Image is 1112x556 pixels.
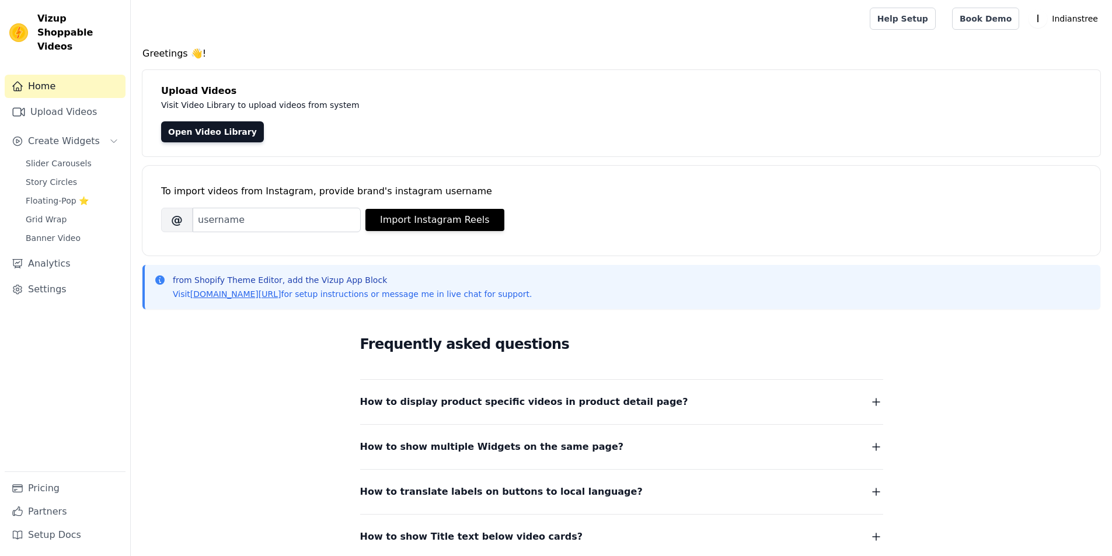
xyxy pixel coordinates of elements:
[26,176,77,188] span: Story Circles
[173,274,532,286] p: from Shopify Theme Editor, add the Vizup App Block
[1047,8,1103,29] p: Indianstree
[161,121,264,142] a: Open Video Library
[360,439,624,455] span: How to show multiple Widgets on the same page?
[5,100,126,124] a: Upload Videos
[161,184,1082,198] div: To import videos from Instagram, provide brand's instagram username
[1029,8,1103,29] button: I Indianstree
[360,529,583,545] span: How to show Title text below video cards?
[360,484,883,500] button: How to translate labels on buttons to local language?
[26,158,92,169] span: Slider Carousels
[19,211,126,228] a: Grid Wrap
[142,47,1100,61] h4: Greetings 👋!
[360,439,883,455] button: How to show multiple Widgets on the same page?
[26,214,67,225] span: Grid Wrap
[19,230,126,246] a: Banner Video
[5,477,126,500] a: Pricing
[190,289,281,299] a: [DOMAIN_NAME][URL]
[19,193,126,209] a: Floating-Pop ⭐
[37,12,121,54] span: Vizup Shoppable Videos
[19,174,126,190] a: Story Circles
[360,333,883,356] h2: Frequently asked questions
[360,394,688,410] span: How to display product specific videos in product detail page?
[26,195,89,207] span: Floating-Pop ⭐
[360,529,883,545] button: How to show Title text below video cards?
[5,523,126,547] a: Setup Docs
[5,130,126,153] button: Create Widgets
[5,500,126,523] a: Partners
[360,484,643,500] span: How to translate labels on buttons to local language?
[19,155,126,172] a: Slider Carousels
[1037,13,1040,25] text: I
[5,75,126,98] a: Home
[161,208,193,232] span: @
[161,98,684,112] p: Visit Video Library to upload videos from system
[5,278,126,301] a: Settings
[9,23,28,42] img: Vizup
[173,288,532,300] p: Visit for setup instructions or message me in live chat for support.
[5,252,126,275] a: Analytics
[161,84,1082,98] h4: Upload Videos
[28,134,100,148] span: Create Widgets
[26,232,81,244] span: Banner Video
[365,209,504,231] button: Import Instagram Reels
[870,8,936,30] a: Help Setup
[193,208,361,232] input: username
[360,394,883,410] button: How to display product specific videos in product detail page?
[952,8,1019,30] a: Book Demo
